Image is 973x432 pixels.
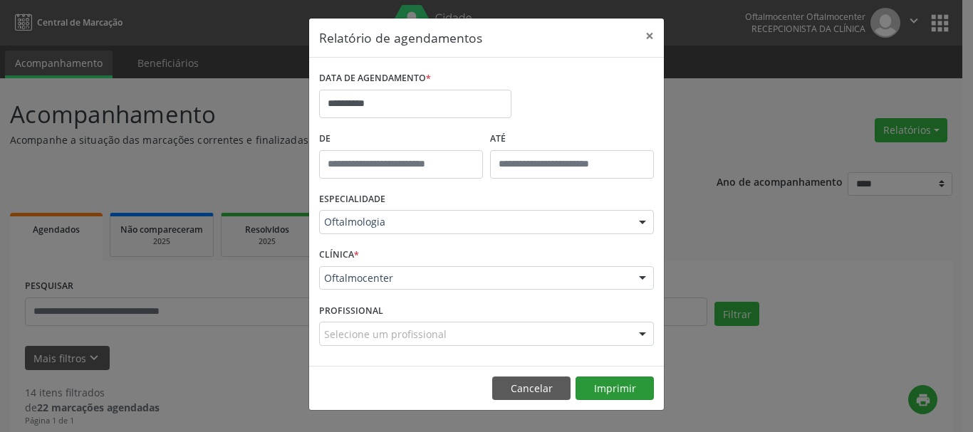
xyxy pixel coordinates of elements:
[490,128,654,150] label: ATÉ
[319,68,431,90] label: DATA DE AGENDAMENTO
[324,327,447,342] span: Selecione um profissional
[319,28,482,47] h5: Relatório de agendamentos
[324,215,625,229] span: Oftalmologia
[319,300,383,322] label: PROFISSIONAL
[492,376,571,401] button: Cancelar
[319,244,359,266] label: CLÍNICA
[319,189,385,211] label: ESPECIALIDADE
[576,376,654,401] button: Imprimir
[319,128,483,150] label: De
[324,271,625,285] span: Oftalmocenter
[635,19,664,53] button: Close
